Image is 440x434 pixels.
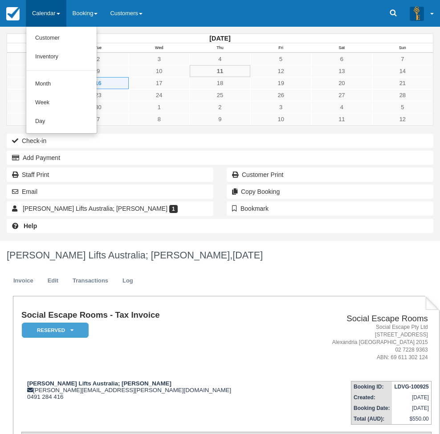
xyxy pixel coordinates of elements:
[190,43,251,53] th: Thu
[169,205,178,213] span: 1
[190,113,251,125] a: 9
[372,89,433,101] a: 28
[27,380,171,387] strong: [PERSON_NAME] Lifts Australia; [PERSON_NAME]
[351,403,392,414] th: Booking Date:
[68,53,129,65] a: 2
[26,48,97,66] a: Inventory
[250,53,311,65] a: 5
[232,250,263,261] span: [DATE]
[311,65,372,77] a: 13
[21,311,297,320] h1: Social Escape Rooms - Tax Invoice
[311,53,372,65] a: 6
[7,250,433,261] h1: [PERSON_NAME] Lifts Australia; [PERSON_NAME],
[250,65,311,77] a: 12
[250,113,311,125] a: 10
[68,65,129,77] a: 9
[311,77,372,89] a: 20
[227,184,433,199] button: Copy Booking
[394,384,428,390] strong: LDVG-100925
[311,101,372,113] a: 4
[250,43,311,53] th: Fri
[190,89,251,101] a: 25
[7,168,213,182] a: Staff Print
[129,53,190,65] a: 3
[66,272,115,290] a: Transactions
[26,112,97,131] a: Day
[372,77,433,89] a: 21
[129,101,190,113] a: 1
[129,65,190,77] a: 10
[190,53,251,65] a: 4
[7,151,433,165] button: Add Payment
[68,43,129,53] th: Tue
[7,89,68,101] a: 22
[68,101,129,113] a: 30
[250,101,311,113] a: 3
[7,53,68,65] a: 1
[7,272,40,290] a: Invoice
[116,272,140,290] a: Log
[410,6,424,20] img: A3
[21,322,86,339] a: Reserved
[7,134,433,148] button: Check-in
[300,323,428,362] address: Social Escape Pty Ltd [STREET_ADDRESS] Alexandria [GEOGRAPHIC_DATA] 2015 02 7228 9363 ABN: 69 611...
[209,35,230,42] strong: [DATE]
[129,113,190,125] a: 8
[24,222,37,229] b: Help
[22,323,89,338] em: Reserved
[250,77,311,89] a: 19
[351,392,392,403] th: Created:
[41,272,65,290] a: Edit
[392,403,431,414] td: [DATE]
[7,113,68,125] a: 6
[26,27,97,134] ul: Calendar
[7,219,433,233] a: Help
[7,65,68,77] a: 8
[300,314,428,323] h2: Social Escape Rooms
[227,168,433,182] a: Customer Print
[68,113,129,125] a: 7
[190,65,251,77] a: 11
[129,77,190,89] a: 17
[250,89,311,101] a: 26
[7,101,68,113] a: 29
[7,201,213,216] a: [PERSON_NAME] Lifts Australia; [PERSON_NAME] 1
[68,77,129,89] a: 16
[392,392,431,403] td: [DATE]
[21,380,297,400] div: [PERSON_NAME][EMAIL_ADDRESS][PERSON_NAME][DOMAIN_NAME] 0491 284 416
[190,77,251,89] a: 18
[129,43,190,53] th: Wed
[372,53,433,65] a: 7
[6,7,20,20] img: checkfront-main-nav-mini-logo.png
[227,201,433,216] button: Bookmark
[23,205,167,212] span: [PERSON_NAME] Lifts Australia; [PERSON_NAME]
[311,89,372,101] a: 27
[311,43,372,53] th: Sat
[7,77,68,89] a: 15
[7,184,213,199] button: Email
[372,101,433,113] a: 5
[129,89,190,101] a: 24
[26,75,97,94] a: Month
[311,113,372,125] a: 11
[26,29,97,48] a: Customer
[372,43,433,53] th: Sun
[392,414,431,425] td: $550.00
[190,101,251,113] a: 2
[372,113,433,125] a: 12
[351,414,392,425] th: Total (AUD):
[26,94,97,112] a: Week
[351,381,392,393] th: Booking ID:
[372,65,433,77] a: 14
[7,43,68,53] th: Mon
[68,89,129,101] a: 23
